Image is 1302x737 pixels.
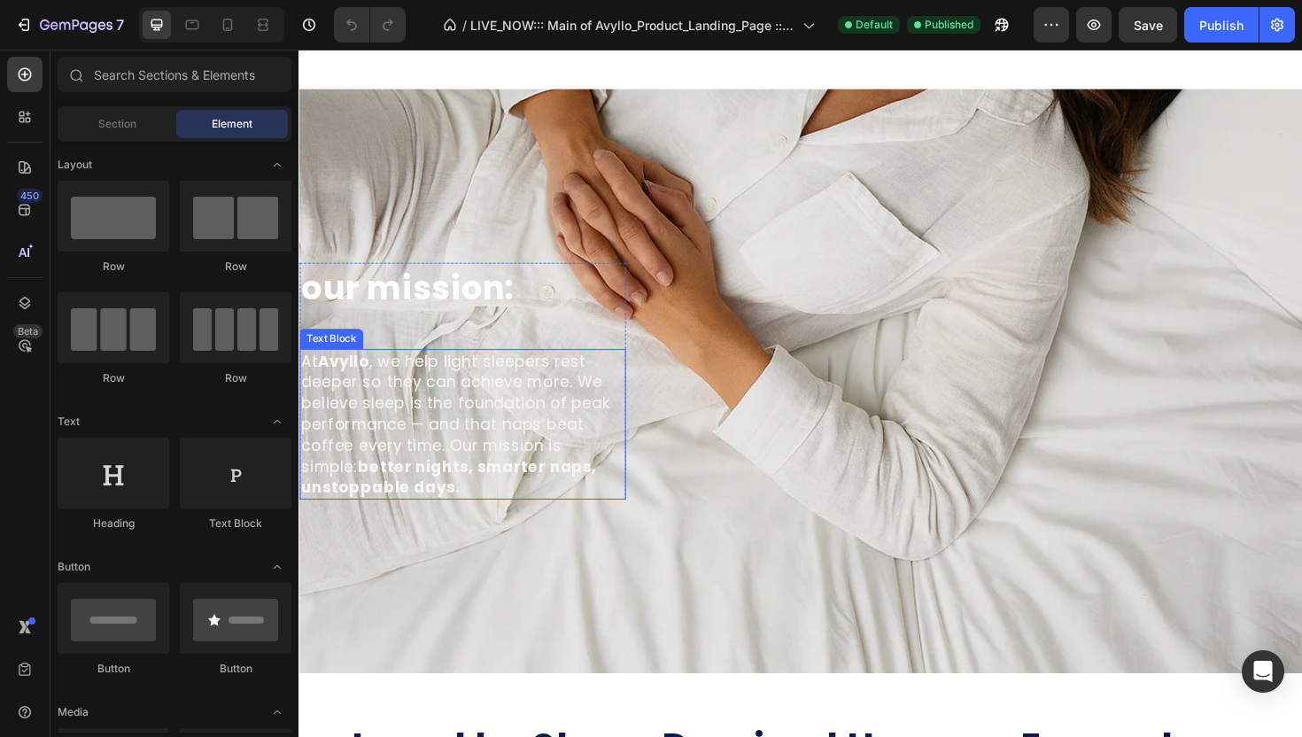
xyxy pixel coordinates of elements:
iframe: Design area [298,50,1302,737]
button: Save [1119,7,1177,43]
span: Toggle open [263,151,291,179]
p: 7 [116,14,124,35]
div: Row [180,259,291,275]
span: Default [856,17,893,33]
div: Button [58,661,169,677]
span: Text [58,414,80,430]
div: Row [58,370,169,386]
span: LIVE_NOW::: Main of Avyllo_Product_Landing_Page :: DO NOT TOUCH [470,16,795,35]
div: Undo/Redo [334,7,406,43]
input: Search Sections & Elements [58,57,291,92]
span: Element [212,116,252,132]
div: Publish [1199,16,1244,35]
span: Section [98,116,136,132]
span: Layout [58,157,92,173]
div: Text Block [180,516,291,531]
div: Heading [58,516,169,531]
div: Row [58,259,169,275]
span: Toggle open [263,407,291,436]
div: Row [180,370,291,386]
button: 7 [7,7,132,43]
span: Save [1134,18,1163,33]
div: 450 [17,189,43,203]
button: Publish [1184,7,1259,43]
div: Button [180,661,291,677]
div: Open Intercom Messenger [1242,650,1284,693]
span: Button [58,559,90,575]
span: Published [925,17,973,33]
span: / [462,16,467,35]
div: Beta [13,324,43,338]
span: Toggle open [263,698,291,726]
span: Media [58,704,89,720]
span: Toggle open [263,553,291,581]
